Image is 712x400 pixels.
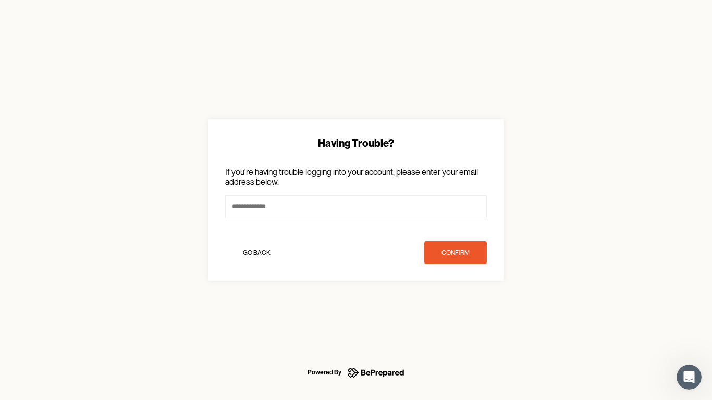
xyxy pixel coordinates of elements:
button: Go Back [225,241,288,264]
div: Powered By [308,366,341,379]
p: If you're having trouble logging into your account, please enter your email address below. [225,167,487,187]
iframe: Intercom live chat [677,365,702,390]
div: Having Trouble? [225,136,487,151]
div: confirm [441,247,470,258]
button: confirm [424,241,487,264]
div: Go Back [243,247,271,258]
